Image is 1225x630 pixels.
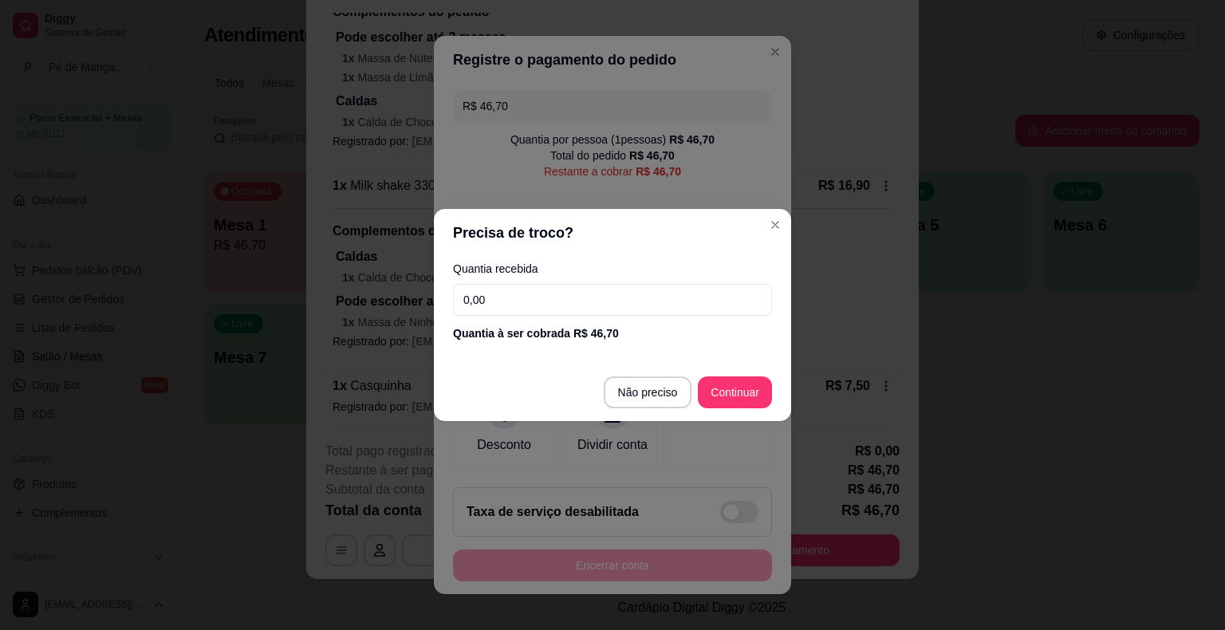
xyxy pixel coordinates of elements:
button: Close [762,212,788,238]
button: Não preciso [604,376,692,408]
header: Precisa de troco? [434,209,791,257]
div: Quantia à ser cobrada R$ 46,70 [453,325,772,341]
button: Continuar [698,376,772,408]
label: Quantia recebida [453,263,772,274]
